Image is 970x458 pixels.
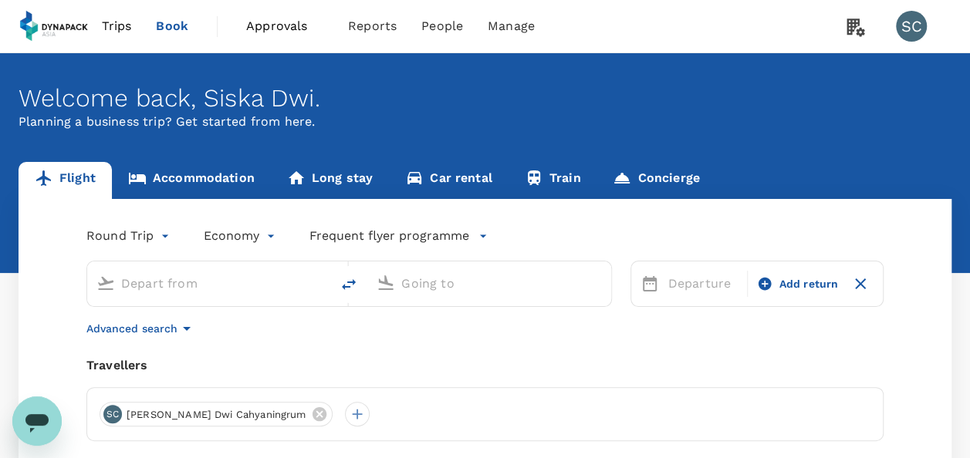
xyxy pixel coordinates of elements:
[421,17,463,35] span: People
[668,274,738,293] p: Departure
[86,321,177,336] p: Advanced search
[86,319,196,338] button: Advanced search
[330,266,367,303] button: delete
[86,356,884,375] div: Travellers
[271,162,389,199] a: Long stay
[309,227,488,245] button: Frequent flyer programme
[309,227,469,245] p: Frequent flyer programme
[100,402,333,426] div: SC[PERSON_NAME] Dwi Cahyaningrum
[19,162,112,199] a: Flight
[600,281,603,285] button: Open
[488,17,535,35] span: Manage
[102,17,132,35] span: Trips
[103,405,122,423] div: SC
[112,162,271,199] a: Accommodation
[204,224,279,248] div: Economy
[319,281,323,285] button: Open
[121,271,298,295] input: Depart from
[156,17,188,35] span: Book
[19,84,951,113] div: Welcome back , Siska Dwi .
[12,396,62,446] iframe: Button to launch messaging window
[19,9,90,43] img: Dynapack Asia
[597,162,715,199] a: Concierge
[246,17,323,35] span: Approvals
[117,407,316,423] span: [PERSON_NAME] Dwi Cahyaningrum
[401,271,578,295] input: Going to
[896,11,927,42] div: SC
[86,224,173,248] div: Round Trip
[779,276,838,292] span: Add return
[389,162,509,199] a: Car rental
[19,113,951,131] p: Planning a business trip? Get started from here.
[509,162,597,199] a: Train
[348,17,397,35] span: Reports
